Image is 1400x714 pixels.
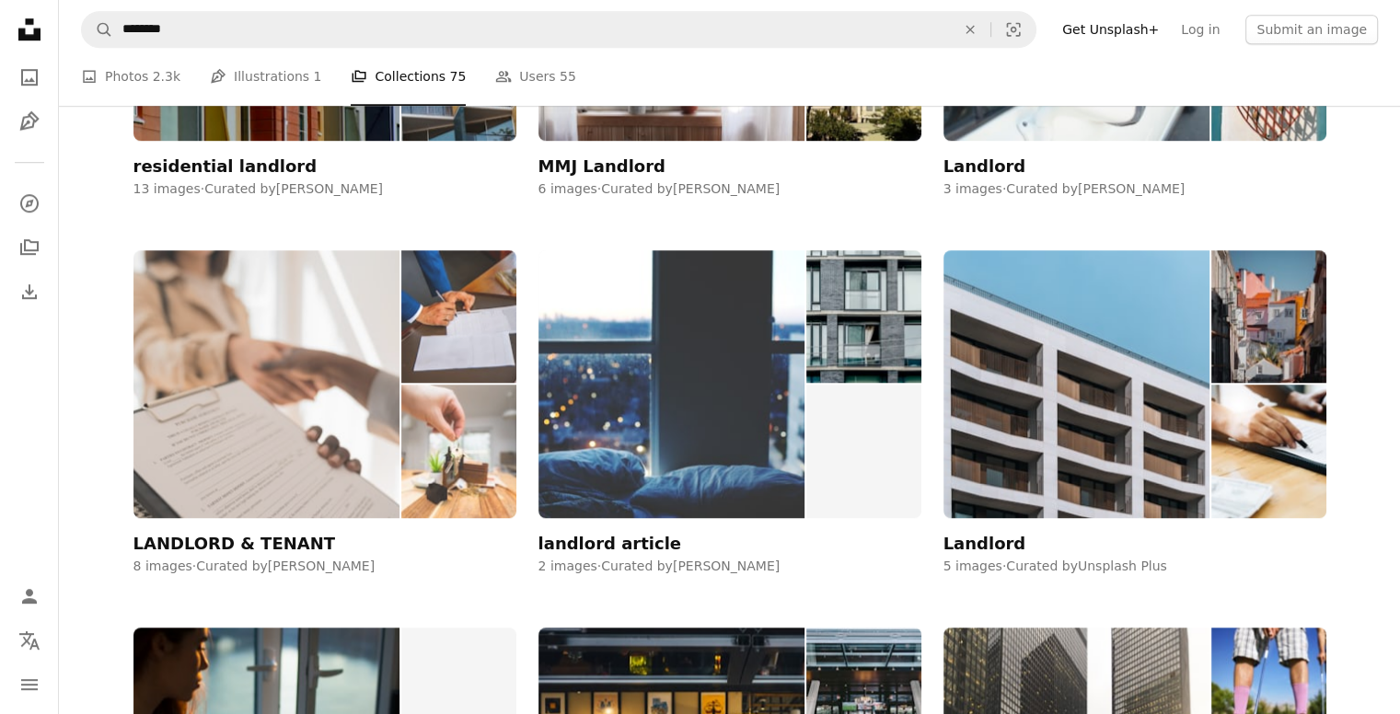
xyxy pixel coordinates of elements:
[806,250,920,384] img: photo-1506016427870-22fd0e1f923c
[11,622,48,659] button: Language
[11,59,48,96] a: Photos
[11,185,48,222] a: Explore
[943,250,1210,518] img: premium_photo-1680281936362-aff258ecd143
[82,12,113,47] button: Search Unsplash
[538,180,921,199] div: 6 images · Curated by [PERSON_NAME]
[943,250,1326,553] a: Landlord
[401,385,515,518] img: photo-1733897669171-e7cf3712cced
[11,666,48,703] button: Menu
[495,48,576,107] a: Users 55
[1245,15,1378,44] button: Submit an image
[1170,15,1231,44] a: Log in
[538,533,681,555] div: landlord article
[11,578,48,615] a: Log in / Sign up
[11,103,48,140] a: Illustrations
[943,180,1326,199] div: 3 images · Curated by [PERSON_NAME]
[560,67,576,87] span: 55
[81,11,1036,48] form: Find visuals sitewide
[133,180,516,199] div: 13 images · Curated by [PERSON_NAME]
[943,155,1026,178] div: Landlord
[943,558,1326,576] div: 5 images · Curated by Unsplash Plus
[538,250,921,553] a: landlord article
[538,155,665,178] div: MMJ Landlord
[401,250,515,384] img: photo-1564846824194-346b7871b855
[11,229,48,266] a: Collections
[133,155,318,178] div: residential landlord
[81,48,180,107] a: Photos 2.3k
[210,48,321,107] a: Illustrations 1
[950,12,990,47] button: Clear
[943,533,1026,555] div: Landlord
[133,533,335,555] div: LANDLORD & TENANT
[133,558,516,576] div: 8 images · Curated by [PERSON_NAME]
[11,11,48,52] a: Home — Unsplash
[538,250,805,518] img: photo-1533263470226-27d56346f62e
[538,558,921,576] div: 2 images · Curated by [PERSON_NAME]
[1051,15,1170,44] a: Get Unsplash+
[133,250,400,518] img: premium_photo-1679857224535-85d45adae907
[1211,250,1325,384] img: premium_photo-1672116453103-a38879a3ef0a
[133,250,516,553] a: LANDLORD & TENANT
[314,67,322,87] span: 1
[991,12,1036,47] button: Visual search
[1211,385,1325,518] img: premium_photo-1661371804252-f4f6b1b22676
[11,273,48,310] a: Download History
[153,67,180,87] span: 2.3k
